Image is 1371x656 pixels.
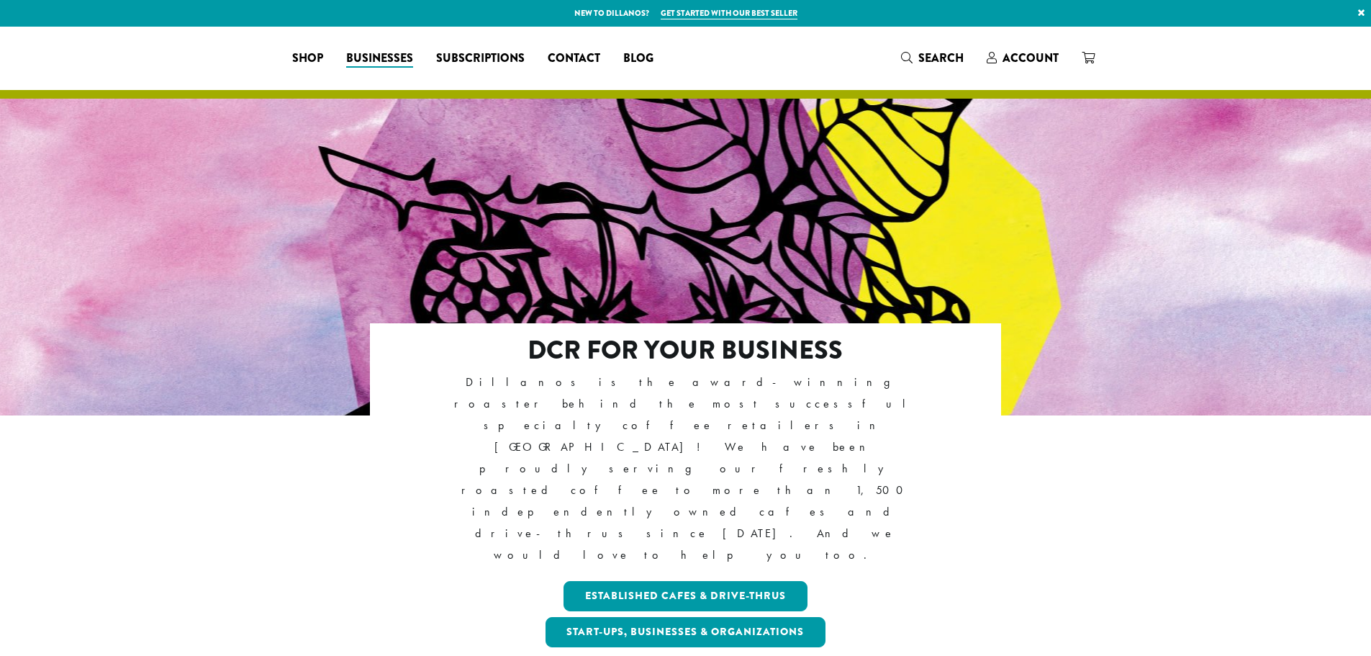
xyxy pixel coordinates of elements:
[548,50,600,68] span: Contact
[623,50,653,68] span: Blog
[546,617,826,647] a: Start-ups, Businesses & Organizations
[432,335,939,366] h2: DCR FOR YOUR BUSINESS
[661,7,797,19] a: Get started with our best seller
[346,50,413,68] span: Businesses
[890,46,975,70] a: Search
[1003,50,1059,66] span: Account
[436,50,525,68] span: Subscriptions
[564,581,807,611] a: Established Cafes & Drive-Thrus
[281,47,335,70] a: Shop
[432,372,939,567] p: Dillanos is the award-winning roaster behind the most successful specialty coffee retailers in [G...
[918,50,964,66] span: Search
[292,50,323,68] span: Shop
